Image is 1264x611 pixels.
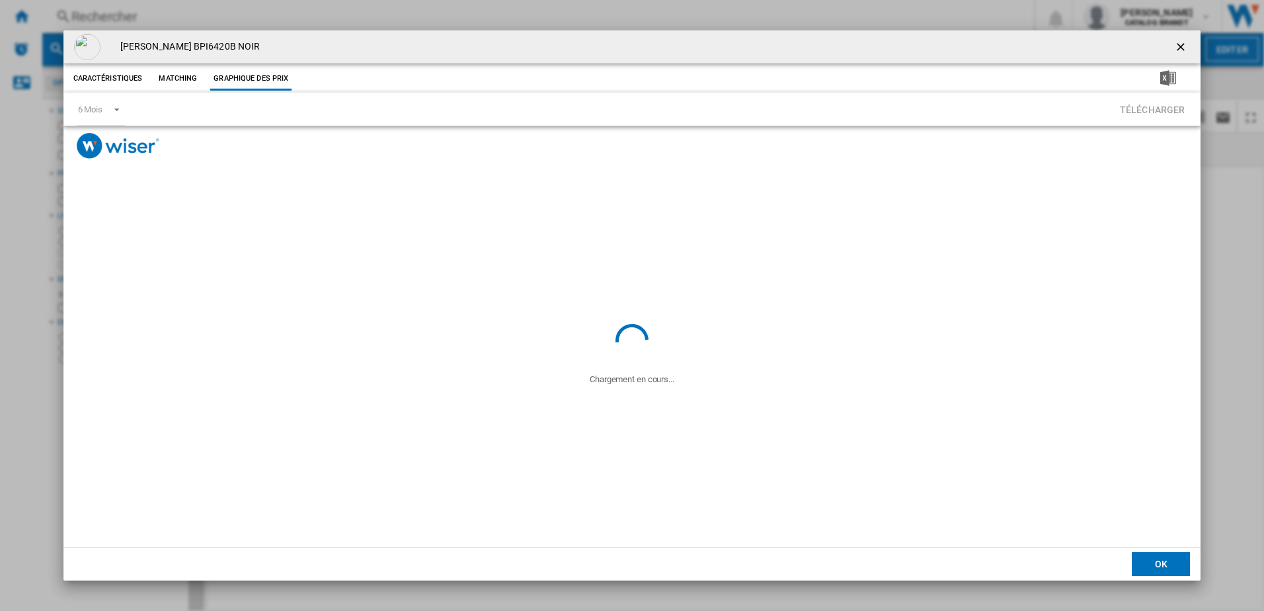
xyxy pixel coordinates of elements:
[1116,97,1189,122] button: Télécharger
[70,67,146,91] button: Caractéristiques
[63,30,1201,581] md-dialog: Product popup
[1169,34,1195,60] button: getI18NText('BUTTONS.CLOSE_DIALOG')
[1174,40,1190,56] ng-md-icon: getI18NText('BUTTONS.CLOSE_DIALOG')
[74,34,100,60] img: empty.gif
[590,374,674,384] ng-transclude: Chargement en cours...
[149,67,207,91] button: Matching
[1139,67,1197,91] button: Télécharger au format Excel
[1132,552,1190,576] button: OK
[210,67,292,91] button: Graphique des prix
[78,104,102,114] div: 6 Mois
[77,133,159,159] img: logo_wiser_300x94.png
[114,40,260,54] h4: [PERSON_NAME] BPI6420B NOIR
[1160,70,1176,86] img: excel-24x24.png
